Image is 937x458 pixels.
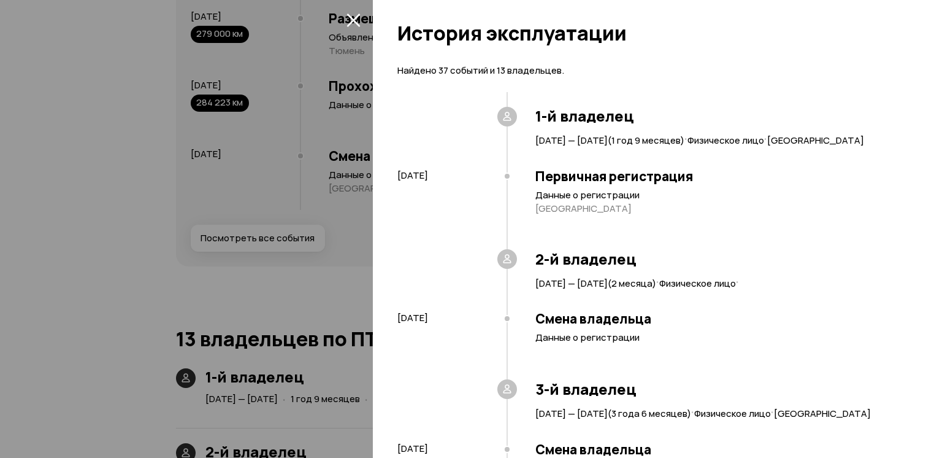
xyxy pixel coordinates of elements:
[535,250,900,268] h3: 2-й владелец
[535,311,900,327] h3: Смена владельца
[535,381,900,398] h3: 3-й владелец
[659,277,736,290] span: Физическое лицо
[767,134,864,147] span: [GEOGRAPHIC_DATA]
[535,107,900,125] h3: 1-й владелец
[397,64,900,77] p: Найдено 37 событий и 13 владельцев.
[694,407,771,420] span: Физическое лицо
[535,203,900,215] p: [GEOGRAPHIC_DATA]
[656,271,659,291] span: ·
[687,134,764,147] span: Физическое лицо
[535,134,684,147] span: [DATE] — [DATE] ( 1 год 9 месяцев )
[691,401,694,421] span: ·
[397,169,428,182] span: [DATE]
[535,332,900,344] p: Данные о регистрации
[343,10,363,29] button: закрыть
[774,407,871,420] span: [GEOGRAPHIC_DATA]
[535,277,656,290] span: [DATE] — [DATE] ( 2 месяца )
[736,271,739,291] span: ·
[535,168,900,184] h3: Первичная регистрация
[535,189,900,201] p: Данные о регистрации
[684,128,687,148] span: ·
[535,407,691,420] span: [DATE] — [DATE] ( 3 года 6 месяцев )
[535,441,900,457] h3: Смена владельца
[397,311,428,324] span: [DATE]
[771,401,774,421] span: ·
[397,442,428,455] span: [DATE]
[764,128,767,148] span: ·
